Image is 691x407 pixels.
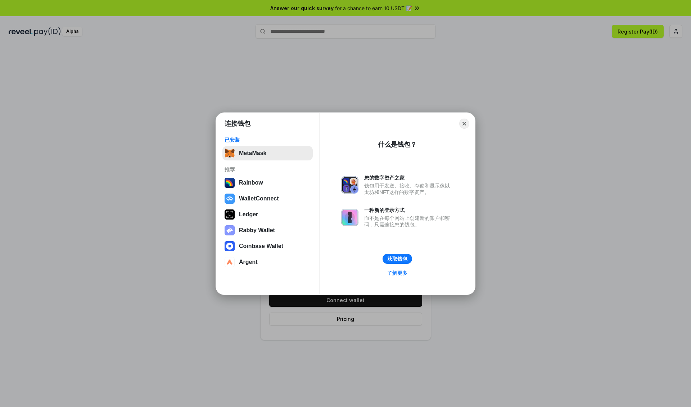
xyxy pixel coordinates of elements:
[225,119,250,128] h1: 连接钱包
[225,166,311,173] div: 推荐
[225,178,235,188] img: svg+xml,%3Csvg%20width%3D%22120%22%20height%3D%22120%22%20viewBox%3D%220%200%20120%20120%22%20fil...
[222,239,313,253] button: Coinbase Wallet
[341,209,358,226] img: svg+xml,%3Csvg%20xmlns%3D%22http%3A%2F%2Fwww.w3.org%2F2000%2Fsvg%22%20fill%3D%22none%22%20viewBox...
[222,191,313,206] button: WalletConnect
[239,195,279,202] div: WalletConnect
[364,174,453,181] div: 您的数字资产之家
[378,140,417,149] div: 什么是钱包？
[222,207,313,222] button: Ledger
[225,194,235,204] img: svg+xml,%3Csvg%20width%3D%2228%22%20height%3D%2228%22%20viewBox%3D%220%200%2028%2028%22%20fill%3D...
[225,209,235,220] img: svg+xml,%3Csvg%20xmlns%3D%22http%3A%2F%2Fwww.w3.org%2F2000%2Fsvg%22%20width%3D%2228%22%20height%3...
[364,215,453,228] div: 而不是在每个网站上创建新的账户和密码，只需连接您的钱包。
[222,255,313,269] button: Argent
[364,207,453,213] div: 一种新的登录方式
[383,254,412,264] button: 获取钱包
[222,146,313,160] button: MetaMask
[239,259,258,265] div: Argent
[239,211,258,218] div: Ledger
[239,227,275,234] div: Rabby Wallet
[239,150,266,156] div: MetaMask
[364,182,453,195] div: 钱包用于发送、接收、存储和显示像以太坊和NFT这样的数字资产。
[225,241,235,251] img: svg+xml,%3Csvg%20width%3D%2228%22%20height%3D%2228%22%20viewBox%3D%220%200%2028%2028%22%20fill%3D...
[225,137,311,143] div: 已安装
[222,223,313,238] button: Rabby Wallet
[387,256,407,262] div: 获取钱包
[225,148,235,158] img: svg+xml,%3Csvg%20fill%3D%22none%22%20height%3D%2233%22%20viewBox%3D%220%200%2035%2033%22%20width%...
[239,180,263,186] div: Rainbow
[239,243,283,249] div: Coinbase Wallet
[225,225,235,235] img: svg+xml,%3Csvg%20xmlns%3D%22http%3A%2F%2Fwww.w3.org%2F2000%2Fsvg%22%20fill%3D%22none%22%20viewBox...
[459,119,469,129] button: Close
[387,270,407,276] div: 了解更多
[225,257,235,267] img: svg+xml,%3Csvg%20width%3D%2228%22%20height%3D%2228%22%20viewBox%3D%220%200%2028%2028%22%20fill%3D...
[383,268,412,278] a: 了解更多
[222,176,313,190] button: Rainbow
[341,176,358,194] img: svg+xml,%3Csvg%20xmlns%3D%22http%3A%2F%2Fwww.w3.org%2F2000%2Fsvg%22%20fill%3D%22none%22%20viewBox...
